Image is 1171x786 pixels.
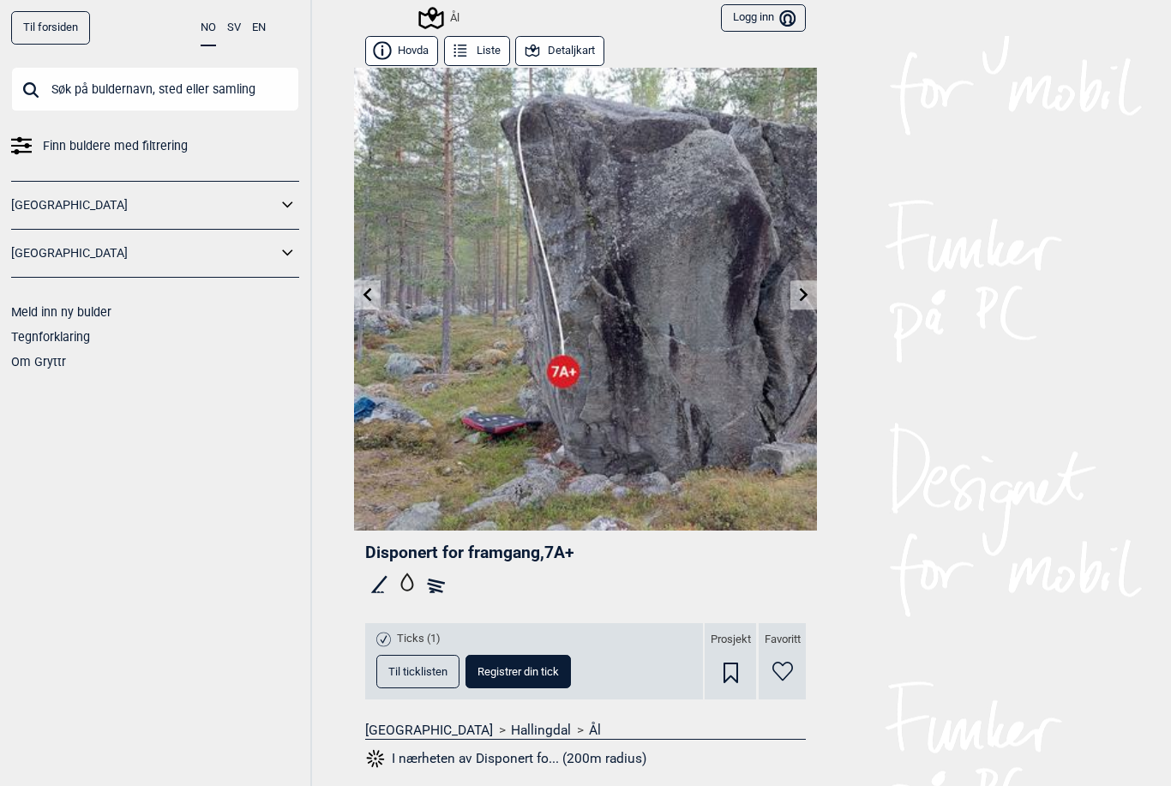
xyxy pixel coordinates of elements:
[388,666,447,677] span: Til ticklisten
[477,666,559,677] span: Registrer din tick
[765,633,801,647] span: Favoritt
[376,655,459,688] button: Til ticklisten
[365,722,493,739] a: [GEOGRAPHIC_DATA]
[252,11,266,45] button: EN
[11,67,299,111] input: Søk på buldernavn, sted eller samling
[444,36,510,66] button: Liste
[511,722,571,739] a: Hallingdal
[11,241,277,266] a: [GEOGRAPHIC_DATA]
[11,330,90,344] a: Tegnforklaring
[11,305,111,319] a: Meld inn ny bulder
[705,623,756,699] div: Prosjekt
[365,747,646,770] button: I nærheten av Disponert fo... (200m radius)
[11,11,90,45] a: Til forsiden
[354,68,817,531] img: Disponert for framgang
[397,632,441,646] span: Ticks (1)
[227,11,241,45] button: SV
[365,36,438,66] button: Hovda
[421,8,459,28] div: Ål
[721,4,806,33] button: Logg inn
[365,722,806,739] nav: > >
[515,36,604,66] button: Detaljkart
[365,543,574,562] span: Disponert for framgang , 7A+
[465,655,571,688] button: Registrer din tick
[11,355,66,369] a: Om Gryttr
[589,722,601,739] a: Ål
[201,11,216,46] button: NO
[43,134,188,159] span: Finn buldere med filtrering
[11,134,299,159] a: Finn buldere med filtrering
[11,193,277,218] a: [GEOGRAPHIC_DATA]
